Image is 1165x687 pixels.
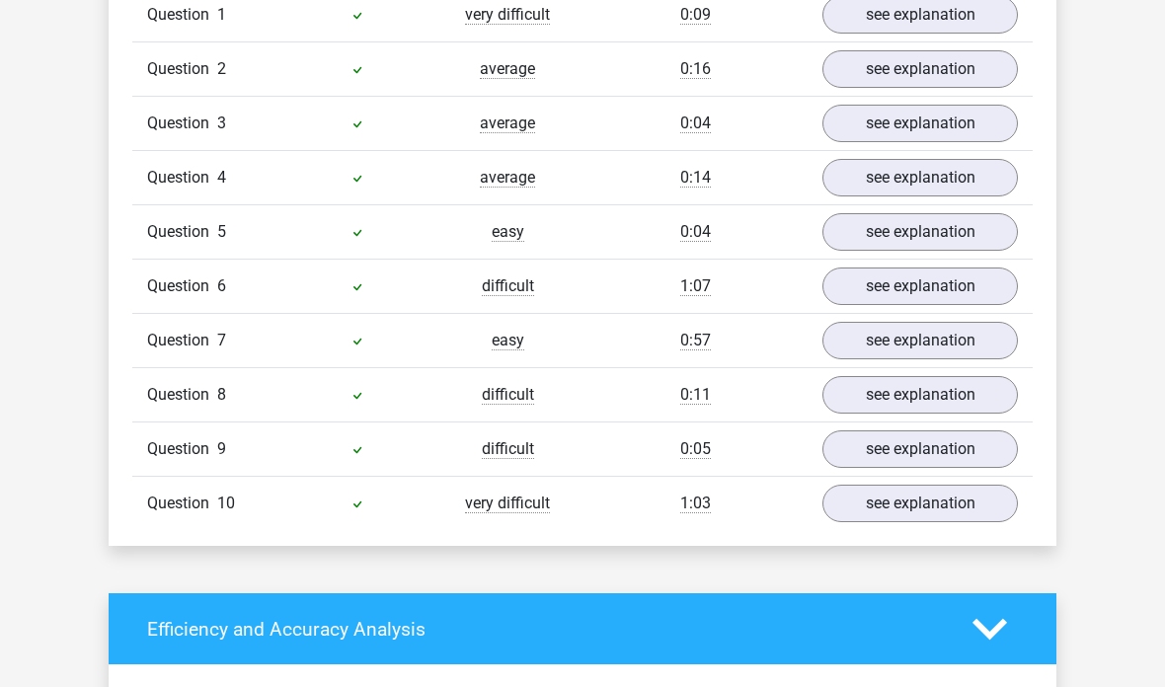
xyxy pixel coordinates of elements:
span: easy [492,222,524,242]
span: very difficult [465,5,550,25]
span: average [480,114,535,133]
span: Question [147,274,217,298]
span: 0:57 [680,331,711,350]
span: 7 [217,331,226,349]
span: 0:11 [680,385,711,405]
span: 0:16 [680,59,711,79]
a: see explanation [822,105,1018,142]
span: 1:07 [680,276,711,296]
a: see explanation [822,322,1018,359]
span: Question [147,383,217,407]
span: 6 [217,276,226,295]
span: 0:04 [680,114,711,133]
a: see explanation [822,213,1018,251]
span: 10 [217,494,235,512]
span: average [480,168,535,188]
a: see explanation [822,430,1018,468]
a: see explanation [822,159,1018,196]
span: 0:14 [680,168,711,188]
span: Question [147,57,217,81]
span: 8 [217,385,226,404]
span: average [480,59,535,79]
a: see explanation [822,485,1018,522]
span: 5 [217,222,226,241]
span: 0:09 [680,5,711,25]
span: 2 [217,59,226,78]
span: easy [492,331,524,350]
span: 9 [217,439,226,458]
span: Question [147,492,217,515]
span: 1:03 [680,494,711,513]
a: see explanation [822,376,1018,414]
span: 3 [217,114,226,132]
span: Question [147,437,217,461]
a: see explanation [822,267,1018,305]
h4: Efficiency and Accuracy Analysis [147,618,943,641]
span: 1 [217,5,226,24]
span: Question [147,166,217,190]
span: Question [147,329,217,352]
span: 4 [217,168,226,187]
span: 0:04 [680,222,711,242]
span: difficult [482,385,534,405]
span: difficult [482,276,534,296]
span: 0:05 [680,439,711,459]
span: Question [147,3,217,27]
a: see explanation [822,50,1018,88]
span: very difficult [465,494,550,513]
span: difficult [482,439,534,459]
span: Question [147,112,217,135]
span: Question [147,220,217,244]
